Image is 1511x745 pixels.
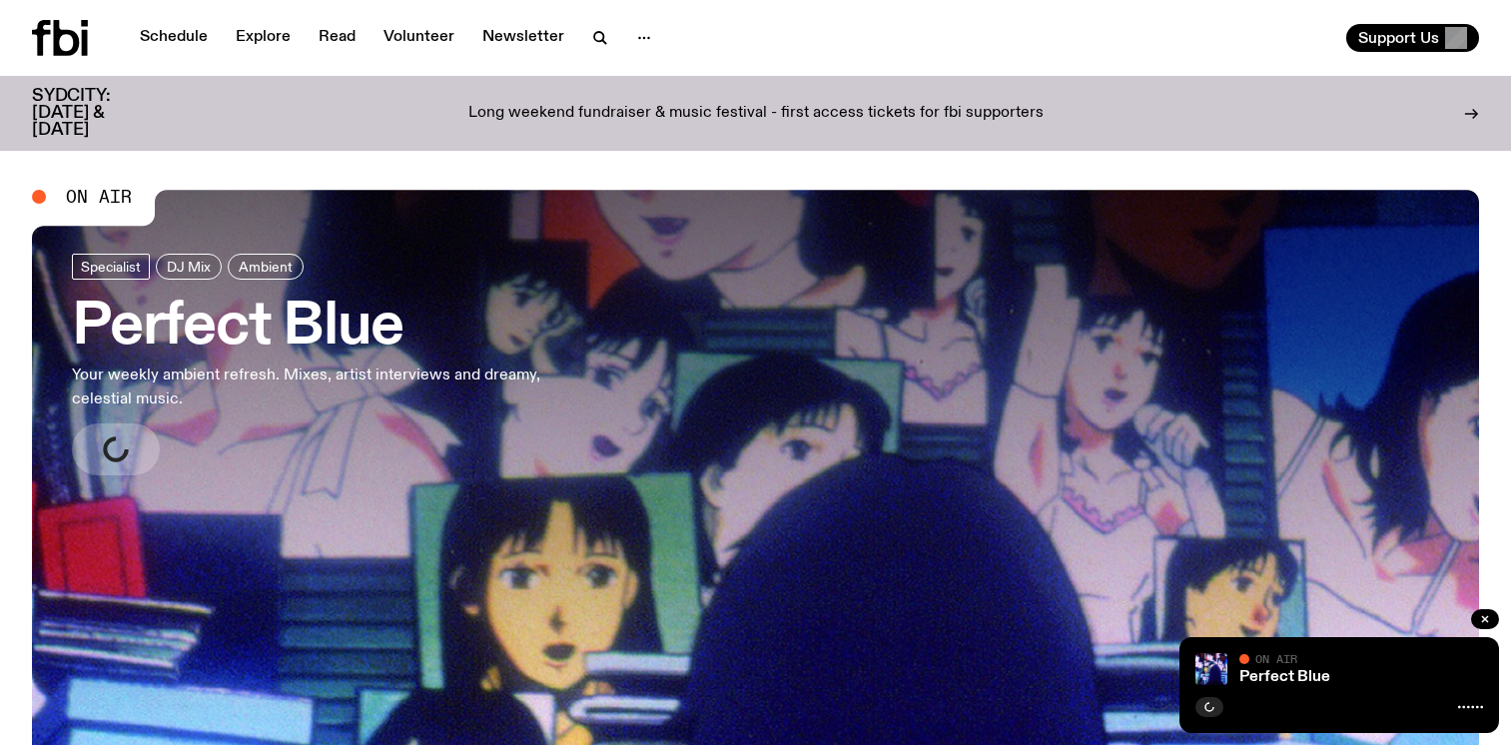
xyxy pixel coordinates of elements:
a: Volunteer [372,24,466,52]
a: Read [307,24,368,52]
button: Support Us [1346,24,1479,52]
span: On Air [1255,652,1297,665]
span: Support Us [1358,29,1439,47]
a: Newsletter [470,24,576,52]
span: On Air [66,188,132,206]
a: Specialist [72,254,150,280]
h3: Perfect Blue [72,300,583,356]
a: DJ Mix [156,254,222,280]
a: Schedule [128,24,220,52]
a: Perfect Blue [1239,669,1330,685]
span: DJ Mix [167,259,211,274]
span: Specialist [81,259,141,274]
a: Explore [224,24,303,52]
p: Long weekend fundraiser & music festival - first access tickets for fbi supporters [468,105,1044,123]
span: Ambient [239,259,293,274]
h3: SYDCITY: [DATE] & [DATE] [32,88,160,139]
a: Ambient [228,254,304,280]
p: Your weekly ambient refresh. Mixes, artist interviews and dreamy, celestial music. [72,364,583,411]
a: Perfect BlueYour weekly ambient refresh. Mixes, artist interviews and dreamy, celestial music. [72,254,583,475]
